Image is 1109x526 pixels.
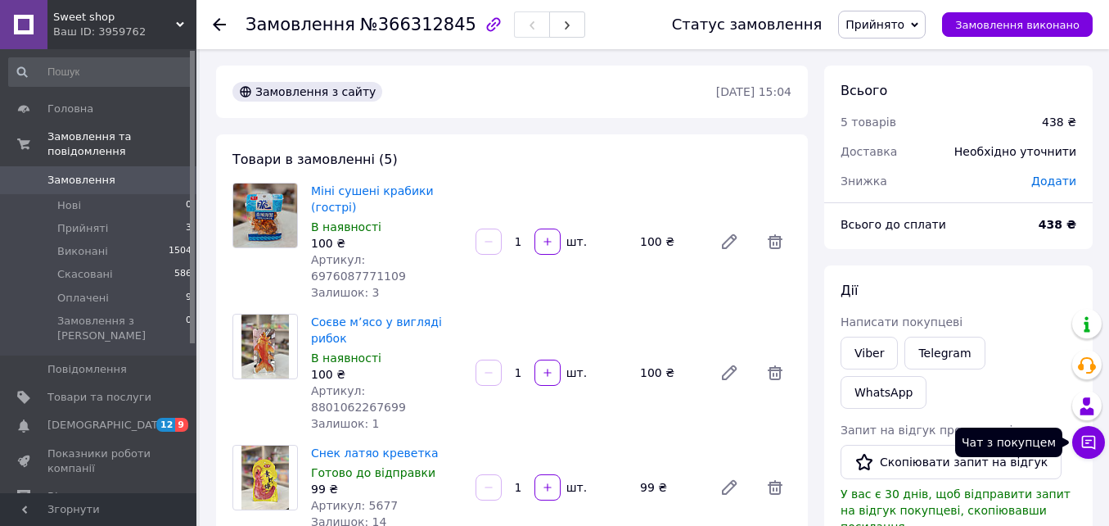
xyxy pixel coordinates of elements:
span: Всього до сплати [841,218,946,231]
span: Доставка [841,145,897,158]
a: Редагувати [713,356,746,389]
span: В наявності [311,220,381,234]
span: Повідомлення [47,362,127,377]
span: 9 [175,418,188,432]
b: 438 ₴ [1039,218,1076,231]
span: №366312845 [360,15,476,34]
span: Знижка [841,175,887,188]
span: Головна [47,102,93,116]
div: 438 ₴ [1042,114,1076,130]
a: Міні сушені крабики (гострі) [311,184,434,214]
span: Замовлення та повідомлення [47,129,196,159]
div: шт. [562,479,588,496]
span: Виконані [57,244,108,259]
time: [DATE] 15:04 [716,85,791,98]
button: Чат з покупцем [1072,426,1105,459]
div: 99 ₴ [311,481,462,497]
span: Оплачені [57,291,109,306]
div: шт. [562,234,588,250]
div: 100 ₴ [311,366,462,383]
span: В наявності [311,351,381,365]
span: Замовлення [246,15,355,34]
span: Видалити [759,225,791,258]
span: Написати покупцеві [841,315,962,329]
div: 100 ₴ [633,361,706,384]
a: Viber [841,337,898,370]
span: Запит на відгук про компанію [841,424,1022,437]
a: WhatsApp [841,376,926,409]
span: Всього [841,83,887,98]
div: Статус замовлення [672,16,823,33]
span: Товари та послуги [47,390,151,405]
span: Нові [57,198,81,213]
span: Дії [841,283,858,298]
span: Залишок: 3 [311,286,380,299]
span: 0 [186,198,192,213]
a: Снек латяо креветка [311,447,439,460]
span: Артикул: 5677 [311,499,398,512]
img: Міні сушені крабики (гострі) [233,184,297,247]
div: Необхідно уточнити [944,134,1086,170]
span: Артикул: 8801062267699 [311,384,406,414]
div: шт. [562,365,588,381]
span: Артикул: 6976087771109 [311,253,406,283]
span: Видалити [759,356,791,389]
div: 100 ₴ [633,230,706,253]
span: Замовлення виконано [955,19,1080,31]
span: 3 [186,221,192,236]
span: 0 [186,314,192,343]
div: 100 ₴ [311,235,462,252]
span: 5 товарів [841,116,896,129]
span: 12 [156,418,175,432]
div: Чат з покупцем [955,428,1062,457]
span: Показники роботи компанії [47,447,151,476]
span: Прийняті [57,221,108,236]
span: Залишок: 1 [311,417,380,430]
div: Повернутися назад [213,16,226,33]
span: Sweet shop [53,10,176,25]
div: 99 ₴ [633,476,706,499]
button: Скопіювати запит на відгук [841,445,1062,479]
div: Ваш ID: 3959762 [53,25,196,39]
span: Готово до відправки [311,466,435,479]
span: 586 [174,267,192,282]
span: 9 [186,291,192,306]
span: Замовлення з [PERSON_NAME] [57,314,186,343]
span: Відгуки [47,489,90,504]
button: Замовлення виконано [942,12,1093,37]
div: Замовлення з сайту [232,82,382,102]
a: Редагувати [713,225,746,258]
span: Додати [1031,175,1076,188]
img: Соєве мʼясо у вигляді рибок [241,315,290,379]
span: [DEMOGRAPHIC_DATA] [47,418,169,433]
span: 1504 [169,244,192,259]
span: Товари в замовленні (5) [232,152,398,167]
img: Снек латяо креветка [241,446,290,510]
a: Соєве мʼясо у вигляді рибок [311,315,442,345]
a: Редагувати [713,471,746,504]
span: Замовлення [47,173,115,188]
span: Скасовані [57,267,113,282]
input: Пошук [8,57,193,87]
span: Видалити [759,471,791,504]
a: Telegram [904,337,985,370]
span: Прийнято [845,18,904,31]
